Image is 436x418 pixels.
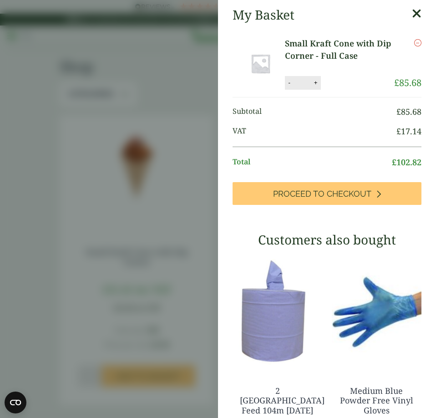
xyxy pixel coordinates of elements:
[332,254,422,368] img: 4130015J-Blue-Vinyl-Powder-Free-Gloves-Medium
[233,156,392,168] span: Total
[414,37,421,48] a: Remove this item
[273,189,371,199] span: Proceed to Checkout
[396,126,401,137] span: £
[5,392,26,413] button: Open CMP widget
[285,37,394,62] a: Small Kraft Cone with Dip Corner - Full Case
[394,76,421,89] bdi: 85.68
[396,106,421,117] bdi: 85.68
[392,157,421,168] bdi: 102.82
[233,125,396,138] span: VAT
[233,7,294,23] h2: My Basket
[392,157,396,168] span: £
[233,106,396,118] span: Subtotal
[233,254,323,368] img: 3630017-2-Ply-Blue-Centre-Feed-104m
[233,182,421,205] a: Proceed to Checkout
[234,37,287,90] img: Placeholder
[340,385,413,416] a: Medium Blue Powder Free Vinyl Gloves
[396,106,401,117] span: £
[396,126,421,137] bdi: 17.14
[233,232,421,248] h3: Customers also bought
[285,79,293,87] button: -
[394,76,399,89] span: £
[240,385,324,416] a: 2 [GEOGRAPHIC_DATA] Feed 104m [DATE]
[311,79,320,87] button: +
